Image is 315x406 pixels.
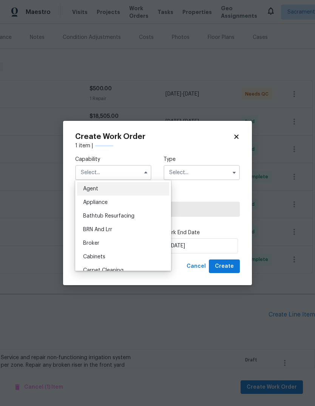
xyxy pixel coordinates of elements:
[83,241,99,246] span: Broker
[83,254,105,259] span: Cabinets
[75,142,240,150] div: 1 item |
[164,156,240,163] label: Type
[83,213,134,219] span: Bathtub Resurfacing
[83,200,108,205] span: Appliance
[230,168,239,177] button: Show options
[75,156,151,163] label: Capability
[75,133,233,140] h2: Create Work Order
[209,259,240,273] button: Create
[164,165,240,180] input: Select...
[164,238,238,253] input: M/D/YYYY
[164,229,240,236] label: Work End Date
[141,168,150,177] button: Hide options
[83,227,112,232] span: BRN And Lrr
[215,262,234,271] span: Create
[83,186,98,191] span: Agent
[184,259,209,273] button: Cancel
[187,262,206,271] span: Cancel
[83,268,124,273] span: Carpet Cleaning
[75,165,151,180] input: Select...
